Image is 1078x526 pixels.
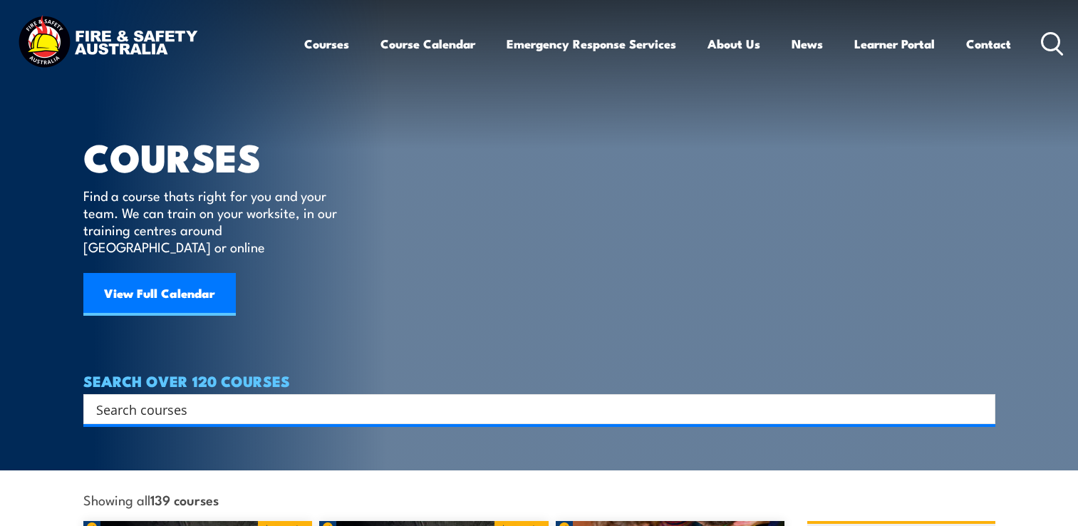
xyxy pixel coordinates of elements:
h4: SEARCH OVER 120 COURSES [83,373,995,388]
button: Search magnifier button [970,399,990,419]
h1: COURSES [83,140,358,173]
a: Course Calendar [380,25,475,63]
a: Courses [304,25,349,63]
form: Search form [99,399,967,419]
a: Contact [966,25,1011,63]
strong: 139 courses [150,490,219,509]
input: Search input [96,398,964,420]
a: View Full Calendar [83,273,236,316]
a: Learner Portal [854,25,935,63]
a: About Us [708,25,760,63]
a: Emergency Response Services [507,25,676,63]
span: Showing all [83,492,219,507]
p: Find a course thats right for you and your team. We can train on your worksite, in our training c... [83,187,343,255]
a: News [792,25,823,63]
